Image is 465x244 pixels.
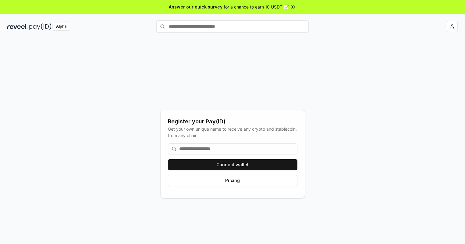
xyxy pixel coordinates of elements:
img: reveel_dark [7,23,28,30]
div: Get your own unique name to receive any crypto and stablecoin, from any chain [168,126,297,139]
button: Pricing [168,175,297,186]
div: Register your Pay(ID) [168,117,297,126]
div: Alpha [53,23,70,30]
span: Answer our quick survey [169,4,222,10]
img: pay_id [29,23,51,30]
span: for a chance to earn 10 USDT 📝 [224,4,289,10]
button: Connect wallet [168,159,297,170]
